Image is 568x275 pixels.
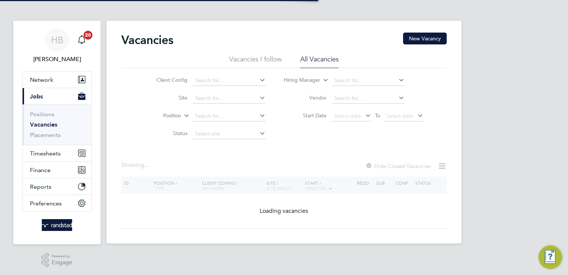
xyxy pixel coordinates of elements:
span: Preferences [30,200,62,207]
label: Hide Closed Vacancies [365,162,430,170]
nav: Main navigation [13,21,101,244]
label: Status [145,130,187,137]
button: Finance [23,162,91,178]
h2: Vacancies [121,33,173,47]
input: Search for... [332,93,405,104]
a: Vacancies [30,121,57,128]
a: HB[PERSON_NAME] [22,28,92,64]
label: Hiring Manager [278,77,320,84]
button: Network [23,71,91,88]
a: Powered byEngage [41,253,73,267]
button: Preferences [23,195,91,211]
span: Engage [52,259,72,266]
label: Site [145,94,187,101]
span: Select date [386,113,413,119]
button: Jobs [23,88,91,104]
button: New Vacancy [403,33,447,44]
img: randstad-logo-retina.png [42,219,72,231]
li: All Vacancies [300,55,339,68]
a: 20 [74,28,89,52]
span: Select date [334,113,361,119]
label: Client Config [145,77,187,83]
input: Search for... [193,76,266,86]
label: Position [139,112,181,120]
input: Search for... [193,93,266,104]
span: ... [144,161,149,169]
a: Placements [30,131,61,138]
div: Showing [121,161,150,169]
label: Vendor [284,94,327,101]
input: Select one [193,129,266,139]
span: Timesheets [30,150,61,157]
span: 20 [84,31,92,40]
span: Finance [30,167,51,174]
input: Search for... [332,76,405,86]
a: Positions [30,111,54,118]
button: Engage Resource Center [538,245,562,269]
button: Timesheets [23,145,91,161]
label: Start Date [284,112,327,119]
div: Jobs [23,104,91,145]
span: Powered by [52,253,72,259]
li: Vacancies I follow [229,55,282,68]
a: Go to home page [22,219,92,231]
input: Search for... [193,111,266,121]
span: Hela Baker [22,55,92,64]
span: Network [30,76,53,83]
button: Reports [23,178,91,195]
span: HB [51,35,63,45]
span: Reports [30,183,51,190]
span: Jobs [30,93,43,100]
span: To [373,111,382,120]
